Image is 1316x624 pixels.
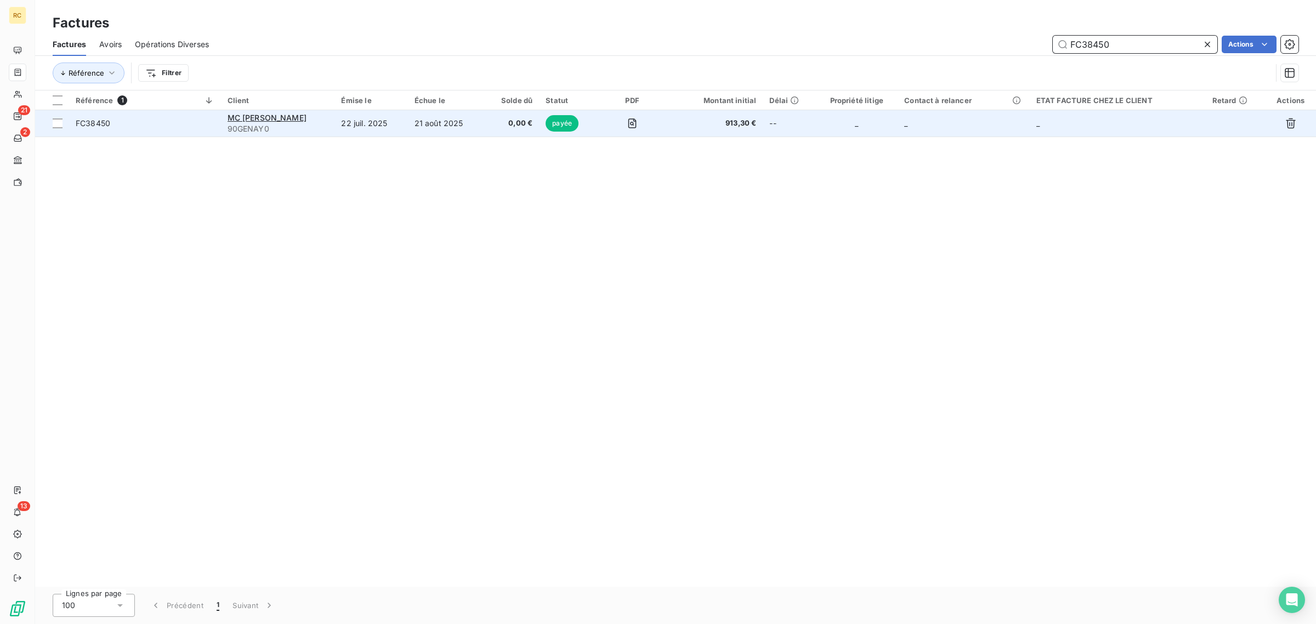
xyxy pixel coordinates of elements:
span: Référence [76,96,113,105]
span: Factures [53,39,86,50]
h3: Factures [53,13,109,33]
span: _ [1036,118,1040,128]
div: Open Intercom Messenger [1279,587,1305,613]
span: Avoirs [99,39,122,50]
span: 913,30 € [672,118,756,129]
div: Échue le [415,96,478,105]
div: Client [228,96,328,105]
span: MC [PERSON_NAME] [228,113,307,122]
td: 22 juil. 2025 [334,110,407,137]
div: Propriété litige [822,96,891,105]
img: Logo LeanPay [9,600,26,617]
span: 21 [18,105,30,115]
span: 90GENAY0 [228,123,328,134]
div: Statut [546,96,593,105]
span: 1 [217,600,219,611]
div: Retard [1212,96,1259,105]
div: PDF [606,96,659,105]
div: Émise le [341,96,401,105]
div: Délai [769,96,809,105]
button: Précédent [144,594,210,617]
input: Rechercher [1053,36,1217,53]
span: 100 [62,600,75,611]
div: Actions [1272,96,1309,105]
button: Filtrer [138,64,189,82]
span: 13 [18,501,30,511]
span: Référence [69,69,104,77]
span: 1 [117,95,127,105]
div: Montant initial [672,96,756,105]
span: 2 [20,127,30,137]
span: _ [855,118,858,128]
span: FC38450 [76,118,110,128]
td: -- [763,110,815,137]
button: Référence [53,63,124,83]
div: ETAT FACTURE CHEZ LE CLIENT [1036,96,1199,105]
span: payée [546,115,578,132]
button: Suivant [226,594,281,617]
button: 1 [210,594,226,617]
div: RC [9,7,26,24]
div: Solde dû [491,96,532,105]
span: 0,00 € [491,118,532,129]
span: Opérations Diverses [135,39,209,50]
div: Contact à relancer [904,96,1023,105]
button: Actions [1222,36,1277,53]
td: 21 août 2025 [408,110,484,137]
span: _ [904,118,907,128]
